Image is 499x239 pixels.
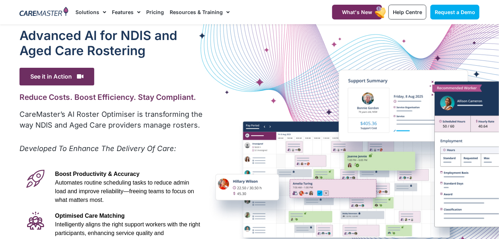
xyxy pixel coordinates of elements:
[393,9,422,15] span: Help Centre
[19,144,176,153] em: Developed To Enhance The Delivery Of Care:
[435,9,475,15] span: Request a Demo
[19,109,204,130] p: CareMaster’s AI Roster Optimiser is transforming the way NDIS and Aged Care providers manage rost...
[55,213,125,219] span: Optimised Care Matching
[389,5,426,19] a: Help Centre
[55,171,139,177] span: Boost Productivity & Accuracy
[19,28,204,58] h1: Advanced Al for NDIS and Aged Care Rostering
[55,180,194,203] span: Automates routine scheduling tasks to reduce admin load and improve reliability—freeing teams to ...
[19,7,68,18] img: CareMaster Logo
[332,5,382,19] a: What's New
[342,9,372,15] span: What's New
[430,5,480,19] a: Request a Demo
[19,68,94,85] span: See it in Action
[19,93,204,102] h2: Reduce Costs. Boost Efficiency. Stay Compliant.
